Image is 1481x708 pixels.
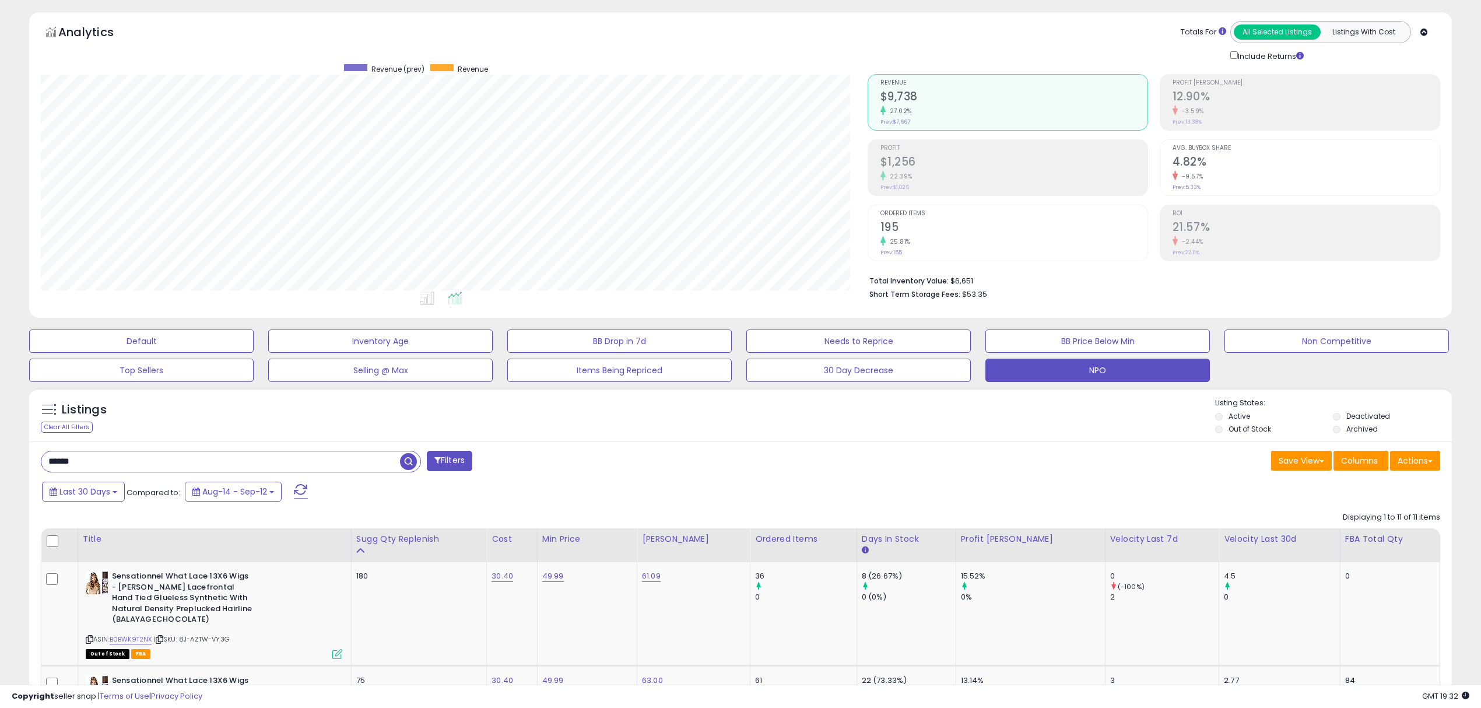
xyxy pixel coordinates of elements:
[12,691,202,702] div: seller snap | |
[1110,592,1219,602] div: 2
[1215,398,1452,409] p: Listing States:
[1224,592,1340,602] div: 0
[12,691,54,702] strong: Copyright
[1422,691,1469,702] span: 2025-10-13 19:32 GMT
[1345,571,1431,581] div: 0
[112,571,254,628] b: Sensationnel What Lace 13X6 Wigs - [PERSON_NAME] Lacefrontal Hand Tied Glueless Synthetic With Na...
[962,289,987,300] span: $53.35
[985,359,1210,382] button: NPO
[1178,172,1203,181] small: -9.57%
[862,533,951,545] div: Days In Stock
[1110,533,1215,545] div: Velocity Last 7d
[268,330,493,353] button: Inventory Age
[755,571,857,581] div: 36
[642,533,745,545] div: [PERSON_NAME]
[458,64,488,74] span: Revenue
[1229,424,1271,434] label: Out of Stock
[755,592,857,602] div: 0
[127,487,180,498] span: Compared to:
[1173,145,1440,152] span: Avg. Buybox Share
[1224,330,1449,353] button: Non Competitive
[100,691,149,702] a: Terms of Use
[1173,90,1440,106] h2: 12.90%
[356,533,482,545] div: Sugg Qty Replenish
[1173,155,1440,171] h2: 4.82%
[1173,249,1199,256] small: Prev: 22.11%
[110,635,152,644] a: B0BWK9T2NX
[862,571,956,581] div: 8 (26.67%)
[862,592,956,602] div: 0 (0%)
[1173,211,1440,217] span: ROI
[1118,582,1145,591] small: (-100%)
[492,570,513,582] a: 30.40
[86,571,342,657] div: ASIN:
[869,289,960,299] b: Short Term Storage Fees:
[1333,451,1388,471] button: Columns
[869,273,1432,287] li: $6,651
[1222,49,1318,62] div: Include Returns
[961,571,1105,581] div: 15.52%
[356,571,478,581] div: 180
[880,155,1147,171] h2: $1,256
[371,64,424,74] span: Revenue (prev)
[880,145,1147,152] span: Profit
[59,486,110,497] span: Last 30 Days
[985,330,1210,353] button: BB Price Below Min
[1224,571,1340,581] div: 4.5
[1234,24,1321,40] button: All Selected Listings
[1390,451,1440,471] button: Actions
[880,90,1147,106] h2: $9,738
[42,482,125,502] button: Last 30 Days
[29,359,254,382] button: Top Sellers
[880,211,1147,217] span: Ordered Items
[542,533,632,545] div: Min Price
[1224,533,1335,545] div: Velocity Last 30d
[151,691,202,702] a: Privacy Policy
[202,486,267,497] span: Aug-14 - Sep-12
[268,359,493,382] button: Selling @ Max
[427,451,472,471] button: Filters
[869,276,949,286] b: Total Inventory Value:
[746,359,971,382] button: 30 Day Decrease
[1346,411,1390,421] label: Deactivated
[880,80,1147,86] span: Revenue
[862,545,869,556] small: Days In Stock.
[1320,24,1407,40] button: Listings With Cost
[886,172,913,181] small: 22.39%
[1173,184,1201,191] small: Prev: 5.33%
[1341,455,1378,467] span: Columns
[29,330,254,353] button: Default
[86,571,109,594] img: 51b+aCHhNdL._SL40_.jpg
[886,237,911,246] small: 25.81%
[41,422,93,433] div: Clear All Filters
[507,359,732,382] button: Items Being Repriced
[351,528,486,562] th: Please note that this number is a calculation based on your required days of coverage and your ve...
[1173,220,1440,236] h2: 21.57%
[1345,533,1435,545] div: FBA Total Qty
[880,118,910,125] small: Prev: $7,667
[542,570,564,582] a: 49.99
[1346,424,1378,434] label: Archived
[1110,571,1219,581] div: 0
[507,330,732,353] button: BB Drop in 7d
[86,649,129,659] span: All listings that are currently out of stock and unavailable for purchase on Amazon
[1173,80,1440,86] span: Profit [PERSON_NAME]
[492,533,532,545] div: Cost
[1173,118,1202,125] small: Prev: 13.38%
[131,649,151,659] span: FBA
[62,402,107,418] h5: Listings
[880,184,909,191] small: Prev: $1,026
[961,592,1105,602] div: 0%
[880,249,902,256] small: Prev: 155
[880,220,1147,236] h2: 195
[746,330,971,353] button: Needs to Reprice
[1271,451,1332,471] button: Save View
[1178,107,1204,115] small: -3.59%
[185,482,282,502] button: Aug-14 - Sep-12
[1343,512,1440,523] div: Displaying 1 to 11 of 11 items
[58,24,136,43] h5: Analytics
[1181,27,1226,38] div: Totals For
[961,533,1100,545] div: Profit [PERSON_NAME]
[1178,237,1203,246] small: -2.44%
[642,570,661,582] a: 61.09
